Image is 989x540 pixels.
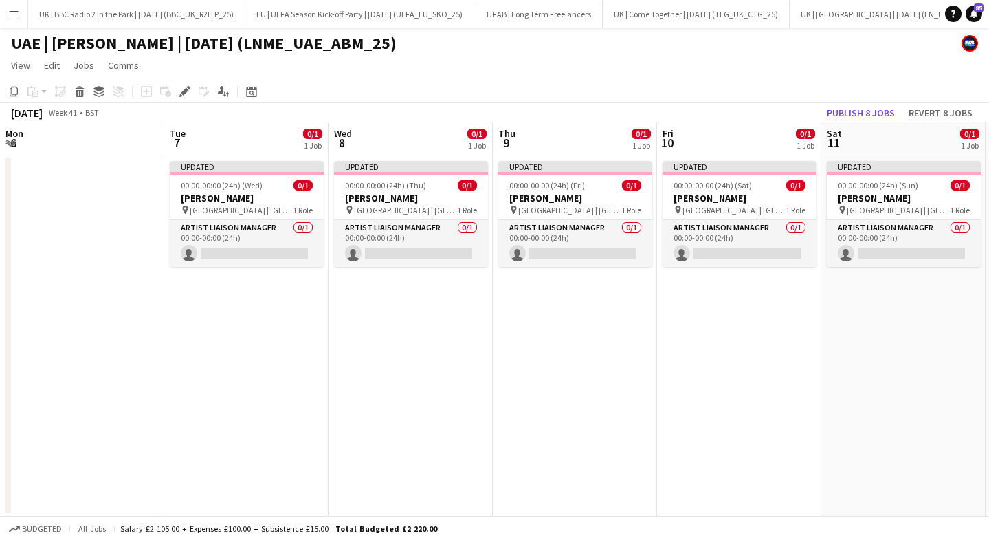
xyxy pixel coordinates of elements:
[108,59,139,72] span: Comms
[68,56,100,74] a: Jobs
[332,135,352,151] span: 8
[334,220,488,267] app-card-role: Artist Liaison Manager0/100:00-00:00 (24h)
[838,180,918,191] span: 00:00-00:00 (24h) (Sun)
[22,524,62,534] span: Budgeted
[498,161,652,172] div: Updated
[5,127,23,140] span: Mon
[632,140,650,151] div: 1 Job
[245,1,474,28] button: EU | UEFA Season Kick-off Party | [DATE] (UEFA_EU_SKO_25)
[45,107,80,118] span: Week 41
[498,220,652,267] app-card-role: Artist Liaison Manager0/100:00-00:00 (24h)
[345,180,426,191] span: 00:00-00:00 (24h) (Thu)
[663,220,816,267] app-card-role: Artist Liaison Manager0/100:00-00:00 (24h)
[85,107,99,118] div: BST
[786,180,805,191] span: 0/1
[293,205,313,215] span: 1 Role
[950,205,970,215] span: 1 Role
[168,135,186,151] span: 7
[7,521,64,537] button: Budgeted
[663,192,816,204] h3: [PERSON_NAME]
[5,56,36,74] a: View
[663,161,816,267] app-job-card: Updated00:00-00:00 (24h) (Sat)0/1[PERSON_NAME] [GEOGRAPHIC_DATA] | [GEOGRAPHIC_DATA], [GEOGRAPHIC...
[102,56,144,74] a: Comms
[44,59,60,72] span: Edit
[827,161,981,172] div: Updated
[960,129,979,139] span: 0/1
[11,33,397,54] h1: UAE | [PERSON_NAME] | [DATE] (LNME_UAE_ABM_25)
[170,161,324,267] app-job-card: Updated00:00-00:00 (24h) (Wed)0/1[PERSON_NAME] [GEOGRAPHIC_DATA] | [GEOGRAPHIC_DATA], [GEOGRAPHIC...
[304,140,322,151] div: 1 Job
[354,205,457,215] span: [GEOGRAPHIC_DATA] | [GEOGRAPHIC_DATA], [GEOGRAPHIC_DATA]
[622,180,641,191] span: 0/1
[827,127,842,140] span: Sat
[632,129,651,139] span: 0/1
[498,192,652,204] h3: [PERSON_NAME]
[796,129,815,139] span: 0/1
[170,161,324,172] div: Updated
[674,180,752,191] span: 00:00-00:00 (24h) (Sat)
[474,1,603,28] button: 1. FAB | Long Term Freelancers
[797,140,814,151] div: 1 Job
[170,192,324,204] h3: [PERSON_NAME]
[518,205,621,215] span: [GEOGRAPHIC_DATA] | [GEOGRAPHIC_DATA], [GEOGRAPHIC_DATA]
[961,140,979,151] div: 1 Job
[458,180,477,191] span: 0/1
[603,1,790,28] button: UK | Come Together | [DATE] (TEG_UK_CTG_25)
[821,104,900,122] button: Publish 8 jobs
[190,205,293,215] span: [GEOGRAPHIC_DATA] | [GEOGRAPHIC_DATA], [GEOGRAPHIC_DATA]
[76,523,109,534] span: All jobs
[467,129,487,139] span: 0/1
[827,220,981,267] app-card-role: Artist Liaison Manager0/100:00-00:00 (24h)
[334,161,488,267] app-job-card: Updated00:00-00:00 (24h) (Thu)0/1[PERSON_NAME] [GEOGRAPHIC_DATA] | [GEOGRAPHIC_DATA], [GEOGRAPHIC...
[293,180,313,191] span: 0/1
[334,127,352,140] span: Wed
[663,161,816,172] div: Updated
[682,205,786,215] span: [GEOGRAPHIC_DATA] | [GEOGRAPHIC_DATA], [GEOGRAPHIC_DATA]
[334,161,488,172] div: Updated
[825,135,842,151] span: 11
[457,205,477,215] span: 1 Role
[827,192,981,204] h3: [PERSON_NAME]
[28,1,245,28] button: UK | BBC Radio 2 in the Park | [DATE] (BBC_UK_R2ITP_25)
[660,135,674,151] span: 10
[181,180,263,191] span: 00:00-00:00 (24h) (Wed)
[962,35,978,52] app-user-avatar: FAB Recruitment
[951,180,970,191] span: 0/1
[11,59,30,72] span: View
[3,135,23,151] span: 6
[74,59,94,72] span: Jobs
[170,127,186,140] span: Tue
[303,129,322,139] span: 0/1
[498,127,515,140] span: Thu
[468,140,486,151] div: 1 Job
[496,135,515,151] span: 9
[334,192,488,204] h3: [PERSON_NAME]
[786,205,805,215] span: 1 Role
[509,180,585,191] span: 00:00-00:00 (24h) (Fri)
[335,523,437,534] span: Total Budgeted £2 220.00
[621,205,641,215] span: 1 Role
[498,161,652,267] app-job-card: Updated00:00-00:00 (24h) (Fri)0/1[PERSON_NAME] [GEOGRAPHIC_DATA] | [GEOGRAPHIC_DATA], [GEOGRAPHIC...
[38,56,65,74] a: Edit
[966,6,982,22] a: 85
[120,523,437,534] div: Salary £2 105.00 + Expenses £100.00 + Subsistence £15.00 =
[663,127,674,140] span: Fri
[903,104,978,122] button: Revert 8 jobs
[11,106,43,120] div: [DATE]
[974,3,984,12] span: 85
[827,161,981,267] app-job-card: Updated00:00-00:00 (24h) (Sun)0/1[PERSON_NAME] [GEOGRAPHIC_DATA] | [GEOGRAPHIC_DATA], [GEOGRAPHIC...
[170,220,324,267] app-card-role: Artist Liaison Manager0/100:00-00:00 (24h)
[847,205,950,215] span: [GEOGRAPHIC_DATA] | [GEOGRAPHIC_DATA], [GEOGRAPHIC_DATA]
